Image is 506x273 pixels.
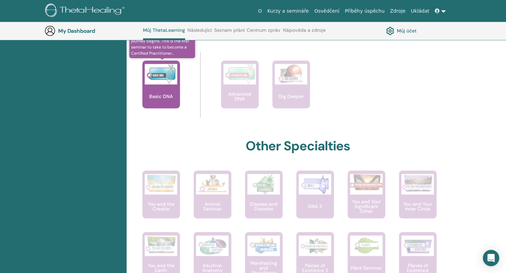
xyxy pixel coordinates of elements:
[399,263,437,273] p: Planes of Existence
[145,235,177,254] img: You and the Earth
[296,170,334,232] a: DNA 3 DNA 3
[255,5,264,17] a: O
[223,64,256,84] img: Advanced DNA
[245,170,283,232] a: Disease and Disorder Disease and Disorder
[142,60,180,122] a: This is where your ThetaHealing journey begins. This is the first seminar to take to become a Cer...
[214,27,245,38] a: Seznam přání
[312,5,342,17] a: Osvědčení
[196,174,229,194] img: Animal Seminar
[386,25,394,37] img: cog.svg
[342,5,387,17] a: Příběhy úspěchu
[196,235,229,256] img: Intuitive Anatomy
[350,235,382,256] img: Plant Seminar
[401,174,434,192] img: You and Your Inner Circle
[145,174,177,193] img: You and the Creator
[401,235,434,256] img: Planes of Existence
[305,204,325,209] p: DNA 3
[299,235,331,256] img: Planes of Existence 2
[408,5,432,17] a: Ukládat
[399,202,437,211] p: You and Your Inner Circle
[247,27,281,38] a: Centrum zpráv
[348,170,385,232] a: You and Your Significant Other You and Your Significant Other
[399,170,437,232] a: You and Your Inner Circle You and Your Inner Circle
[245,202,283,211] p: Disease and Disorder
[221,92,259,101] p: Advanced DNA
[142,202,180,211] p: You and the Creator
[483,250,499,266] div: Open Intercom Messenger
[264,5,311,17] a: Kurzy a semináře
[194,202,231,211] p: Animal Seminar
[194,170,231,232] a: Animal Seminar Animal Seminar
[299,174,331,194] img: DNA 3
[44,25,55,36] img: generic-user-icon.jpg
[221,60,259,122] a: Advanced DNA Advanced DNA
[146,94,176,99] p: Basic DNA
[142,170,180,232] a: You and the Creator You and the Creator
[145,64,177,84] img: Basic DNA
[247,174,280,194] img: Disease and Disorder
[276,94,307,99] p: Dig Deeper
[348,199,385,214] p: You and Your Significant Other
[143,27,185,40] a: Můj ThetaLearning
[129,30,195,58] span: This is where your ThetaHealing journey begins. This is the first seminar to take to become a Cer...
[350,174,382,191] img: You and Your Significant Other
[247,235,280,256] img: Manifesting and Abundance
[58,28,127,34] h3: My Dashboard
[246,138,350,154] h2: Other Specialties
[348,265,385,270] p: Plant Seminar
[275,64,307,84] img: Dig Deeper
[387,5,408,17] a: Zdroje
[142,263,180,273] p: You and the Earth
[272,60,310,122] a: Dig Deeper Dig Deeper
[45,3,127,19] img: logo.png
[296,263,334,273] p: Planes of Existence 2
[194,263,231,273] p: Intuitive Anatomy
[283,27,326,38] a: Nápověda a zdroje
[187,27,212,38] a: Následující
[386,25,417,37] a: Můj účet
